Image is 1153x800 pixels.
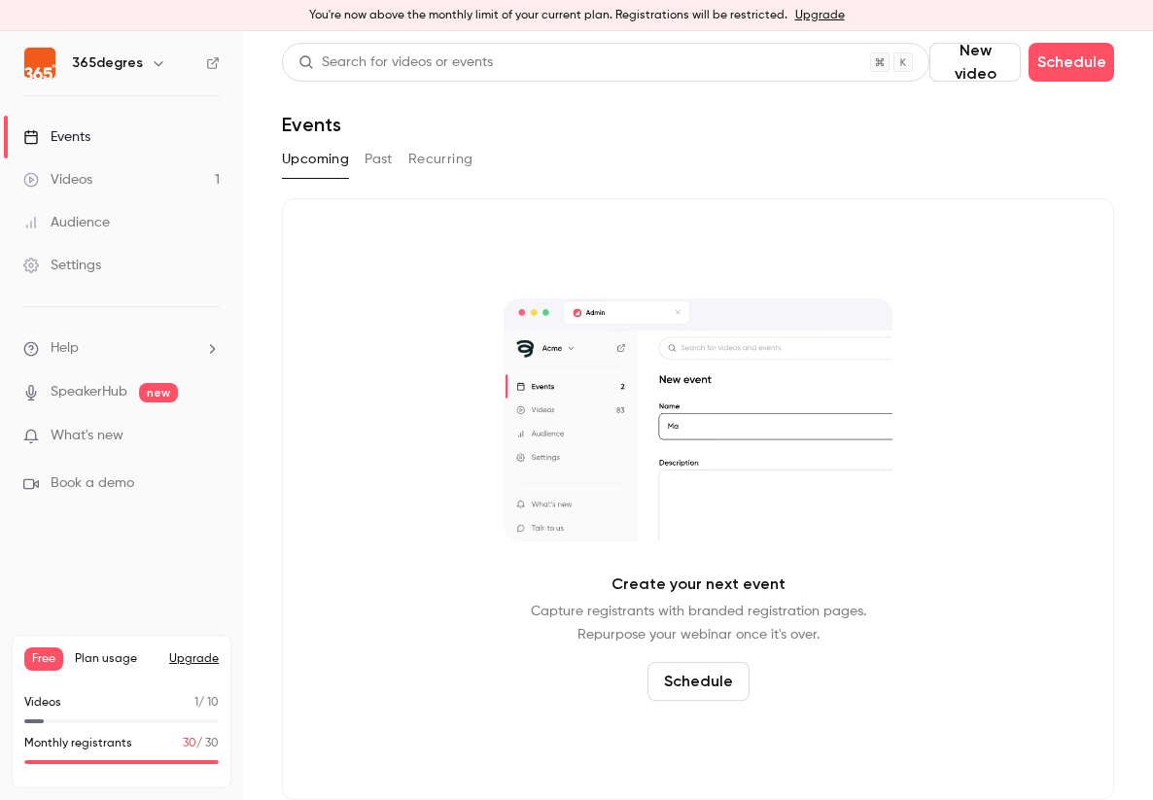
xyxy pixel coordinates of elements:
[282,144,349,175] button: Upcoming
[408,144,473,175] button: Recurring
[51,338,79,359] span: Help
[282,113,341,136] h1: Events
[139,383,178,402] span: new
[531,600,866,646] p: Capture registrants with branded registration pages. Repurpose your webinar once it's over.
[75,651,157,667] span: Plan usage
[647,662,750,701] button: Schedule
[51,473,134,494] span: Book a demo
[183,735,219,752] p: / 30
[194,697,198,709] span: 1
[169,651,219,667] button: Upgrade
[1029,43,1114,82] button: Schedule
[365,144,393,175] button: Past
[929,43,1021,82] button: New video
[23,256,101,275] div: Settings
[24,735,132,752] p: Monthly registrants
[51,426,123,446] span: What's new
[183,738,196,749] span: 30
[194,694,219,712] p: / 10
[24,647,63,671] span: Free
[23,170,92,190] div: Videos
[795,8,845,23] a: Upgrade
[23,338,220,359] li: help-dropdown-opener
[23,127,90,147] div: Events
[72,53,143,73] h6: 365degres
[611,573,786,596] p: Create your next event
[51,382,127,402] a: SpeakerHub
[23,213,110,232] div: Audience
[24,48,55,79] img: 365degres
[24,694,61,712] p: Videos
[298,52,493,73] div: Search for videos or events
